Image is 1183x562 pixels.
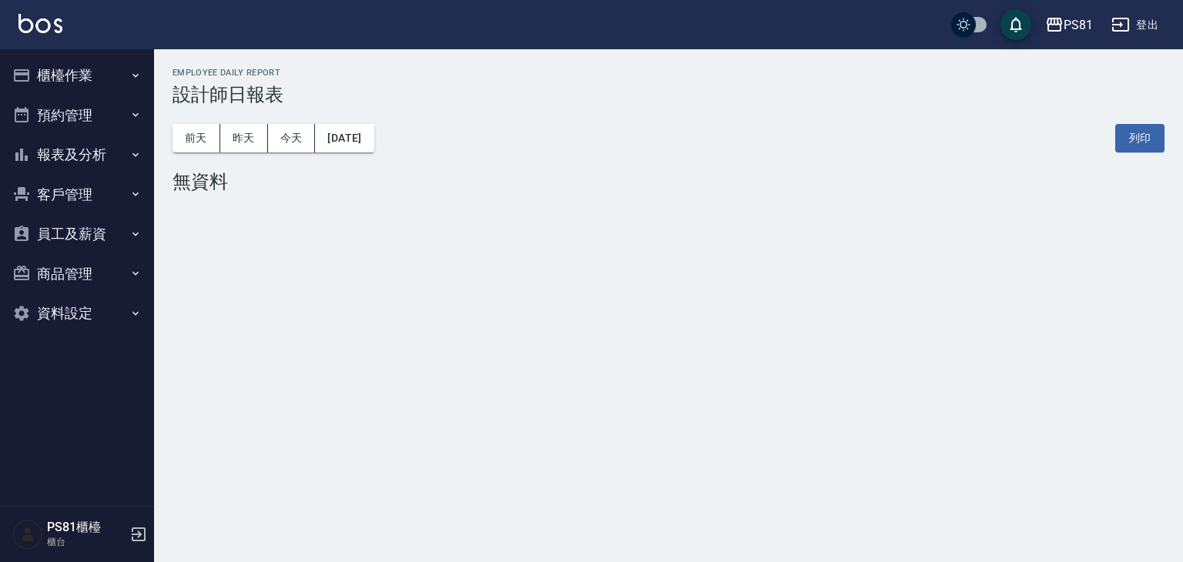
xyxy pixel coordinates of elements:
[1039,9,1099,41] button: PS81
[12,519,43,550] img: Person
[1000,9,1031,40] button: save
[173,84,1165,105] h3: 設計師日報表
[47,535,126,549] p: 櫃台
[47,520,126,535] h5: PS81櫃檯
[6,95,148,135] button: 預約管理
[173,171,1165,192] div: 無資料
[315,124,374,152] button: [DATE]
[18,14,62,33] img: Logo
[1064,15,1093,35] div: PS81
[220,124,268,152] button: 昨天
[6,175,148,215] button: 客戶管理
[6,55,148,95] button: 櫃檯作業
[1105,11,1165,39] button: 登出
[173,68,1165,78] h2: Employee Daily Report
[268,124,316,152] button: 今天
[6,254,148,294] button: 商品管理
[1115,124,1165,152] button: 列印
[6,214,148,254] button: 員工及薪資
[6,293,148,333] button: 資料設定
[173,124,220,152] button: 前天
[6,135,148,175] button: 報表及分析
